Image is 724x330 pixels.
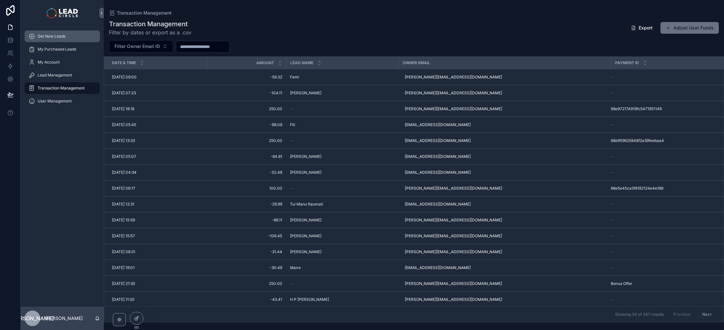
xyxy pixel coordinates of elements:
[290,154,394,159] a: [PERSON_NAME]
[38,86,85,91] span: Transaction Management
[402,120,607,130] a: [EMAIL_ADDRESS][DOMAIN_NAME]
[211,186,282,191] span: 100.00
[402,136,607,146] a: [EMAIL_ADDRESS][DOMAIN_NAME]
[405,90,502,96] span: [PERSON_NAME][EMAIL_ADDRESS][DOMAIN_NAME]
[290,170,394,175] a: [PERSON_NAME]
[38,47,76,52] span: My Purchased Leads
[47,8,78,18] img: App logo
[290,186,394,191] a: --
[405,297,502,302] span: [PERSON_NAME][EMAIL_ADDRESS][DOMAIN_NAME]
[626,22,658,34] button: Export
[112,265,203,270] a: [DATE] 19:01
[611,90,716,96] a: --
[112,218,135,223] span: [DATE] 15:59
[25,82,100,94] a: Transaction Management
[405,186,502,191] span: [PERSON_NAME][EMAIL_ADDRESS][DOMAIN_NAME]
[402,232,505,240] a: [PERSON_NAME][EMAIL_ADDRESS][DOMAIN_NAME]
[211,202,282,207] a: -29.99
[611,202,615,207] span: --
[611,265,615,270] span: --
[211,265,282,270] a: -30.49
[290,122,394,127] a: Fili
[611,186,716,191] a: 68e5e45ca3f8182124e4e188
[290,154,321,159] span: [PERSON_NAME]
[21,26,104,115] div: scrollable content
[290,186,294,191] span: --
[112,218,203,223] a: [DATE] 15:59
[611,233,615,239] span: --
[402,151,607,162] a: [EMAIL_ADDRESS][DOMAIN_NAME]
[211,138,282,143] a: 250.00
[615,60,639,65] span: Payment ID
[611,186,663,191] span: 68e5e45ca3f8182124e4e188
[611,218,716,223] a: --
[211,106,282,112] span: 250.00
[660,22,719,34] button: Adjust User Funds
[115,43,160,50] span: Filter Owner Email ID
[112,186,135,191] span: [DATE] 06:17
[611,170,716,175] a: --
[211,281,282,286] a: 250.00
[402,88,607,98] a: [PERSON_NAME][EMAIL_ADDRESS][DOMAIN_NAME]
[402,263,607,273] a: [EMAIL_ADDRESS][DOMAIN_NAME]
[290,233,321,239] span: [PERSON_NAME]
[402,216,505,224] a: [PERSON_NAME][EMAIL_ADDRESS][DOMAIN_NAME]
[112,75,137,80] span: [DATE] 09:00
[611,106,662,112] span: 68e972174919fc5471951149
[611,122,716,127] a: --
[615,312,664,317] span: Showing 30 of 367 results
[402,153,473,160] a: [EMAIL_ADDRESS][DOMAIN_NAME]
[290,297,329,302] span: H P [PERSON_NAME]
[405,281,502,286] span: [PERSON_NAME][EMAIL_ADDRESS][DOMAIN_NAME]
[405,233,502,239] span: [PERSON_NAME][EMAIL_ADDRESS][DOMAIN_NAME]
[611,75,716,80] a: --
[25,56,100,68] a: My Account
[211,249,282,254] a: -31.44
[290,138,294,143] span: --
[402,296,505,303] a: [PERSON_NAME][EMAIL_ADDRESS][DOMAIN_NAME]
[290,233,394,239] a: [PERSON_NAME]
[211,122,282,127] span: -98.09
[611,170,615,175] span: --
[402,231,607,241] a: [PERSON_NAME][EMAIL_ADDRESS][DOMAIN_NAME]
[611,122,615,127] span: --
[611,265,716,270] a: --
[211,75,282,80] span: -56.32
[402,199,607,209] a: [EMAIL_ADDRESS][DOMAIN_NAME]
[611,297,716,302] a: --
[25,69,100,81] a: Lead Managament
[112,249,203,254] a: [DATE] 08:31
[45,315,83,322] p: [PERSON_NAME]
[117,10,172,16] span: Transaction Management
[611,249,615,254] span: --
[112,297,203,302] a: [DATE] 11:20
[402,247,607,257] a: [PERSON_NAME][EMAIL_ADDRESS][DOMAIN_NAME]
[290,75,394,80] a: Femi
[402,294,607,305] a: [PERSON_NAME][EMAIL_ADDRESS][DOMAIN_NAME]
[112,233,203,239] a: [DATE] 15:57
[290,281,294,286] span: --
[405,154,471,159] span: [EMAIL_ADDRESS][DOMAIN_NAME]
[405,75,502,80] span: [PERSON_NAME][EMAIL_ADDRESS][DOMAIN_NAME]
[402,278,607,289] a: [PERSON_NAME][EMAIL_ADDRESS][DOMAIN_NAME]
[112,281,203,286] a: [DATE] 21:30
[112,202,134,207] span: [DATE] 12:31
[38,73,72,78] span: Lead Managament
[611,281,716,286] a: Bonus Offer
[402,248,505,256] a: [PERSON_NAME][EMAIL_ADDRESS][DOMAIN_NAME]
[25,95,100,107] a: User Management
[112,75,203,80] a: [DATE] 09:00
[211,170,282,175] a: -52.48
[112,106,134,112] span: [DATE] 18:18
[403,60,430,65] span: Owner Email
[211,90,282,96] span: -104.11
[112,122,136,127] span: [DATE] 05:45
[112,122,203,127] a: [DATE] 05:45
[112,90,136,96] span: [DATE] 07:23
[112,186,203,191] a: [DATE] 06:17
[402,104,607,114] a: [PERSON_NAME][EMAIL_ADDRESS][DOMAIN_NAME]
